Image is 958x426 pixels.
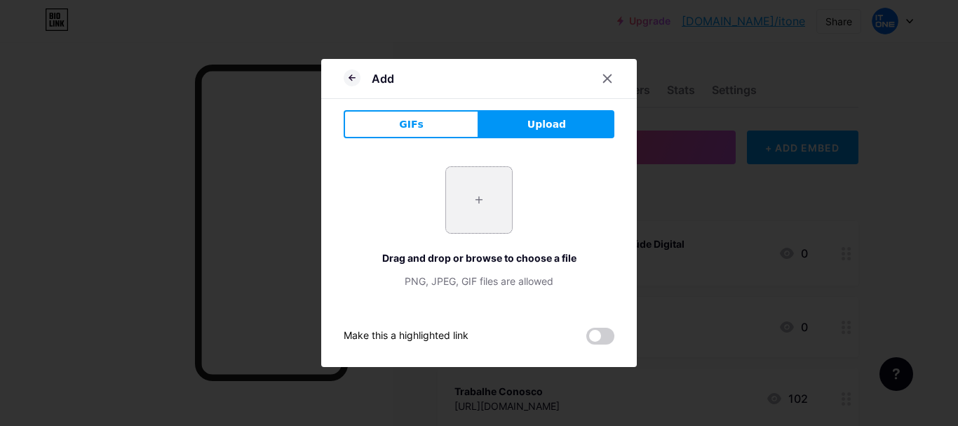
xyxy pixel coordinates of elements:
div: Drag and drop or browse to choose a file [344,251,614,265]
span: Upload [527,117,566,132]
div: PNG, JPEG, GIF files are allowed [344,274,614,288]
span: GIFs [399,117,424,132]
div: Make this a highlighted link [344,328,468,345]
div: Add [372,70,394,87]
button: GIFs [344,110,479,138]
button: Upload [479,110,614,138]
